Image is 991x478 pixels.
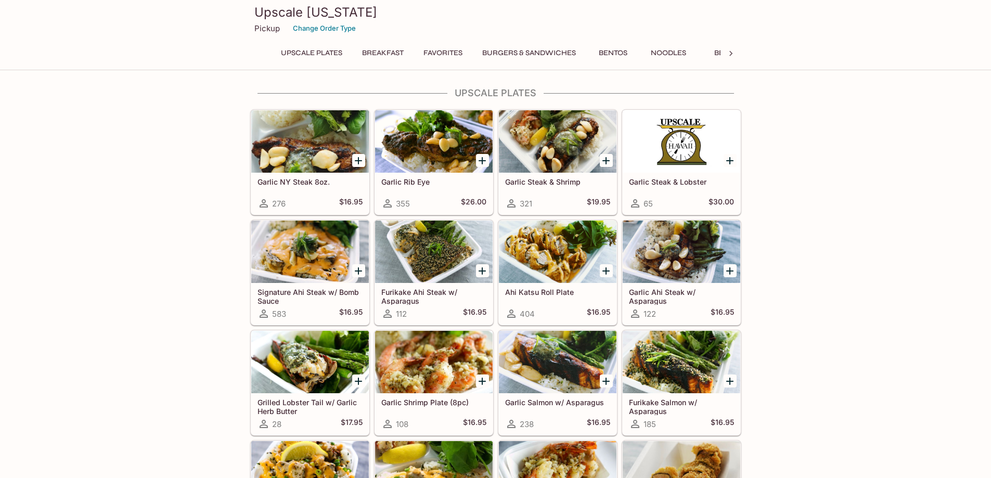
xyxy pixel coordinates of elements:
[499,331,616,393] div: Garlic Salmon w/ Asparagus
[251,221,369,283] div: Signature Ahi Steak w/ Bomb Sauce
[709,197,734,210] h5: $30.00
[498,110,617,215] a: Garlic Steak & Shrimp321$19.95
[375,110,493,173] div: Garlic Rib Eye
[375,221,493,283] div: Furikake Ahi Steak w/ Asparagus
[520,419,534,429] span: 238
[258,177,363,186] h5: Garlic NY Steak 8oz.
[622,110,741,215] a: Garlic Steak & Lobster65$30.00
[505,177,610,186] h5: Garlic Steak & Shrimp
[629,398,734,415] h5: Furikake Salmon w/ Asparagus
[339,197,363,210] h5: $16.95
[587,197,610,210] h5: $19.95
[381,177,486,186] h5: Garlic Rib Eye
[251,110,369,173] div: Garlic NY Steak 8oz.
[587,418,610,430] h5: $16.95
[643,309,656,319] span: 122
[250,87,741,99] h4: UPSCALE Plates
[645,46,692,60] button: Noodles
[587,307,610,320] h5: $16.95
[505,398,610,407] h5: Garlic Salmon w/ Asparagus
[352,264,365,277] button: Add Signature Ahi Steak w/ Bomb Sauce
[463,307,486,320] h5: $16.95
[505,288,610,296] h5: Ahi Katsu Roll Plate
[623,110,740,173] div: Garlic Steak & Lobster
[341,418,363,430] h5: $17.95
[254,23,280,33] p: Pickup
[643,199,653,209] span: 65
[275,46,348,60] button: UPSCALE Plates
[711,307,734,320] h5: $16.95
[381,288,486,305] h5: Furikake Ahi Steak w/ Asparagus
[499,221,616,283] div: Ahi Katsu Roll Plate
[498,330,617,435] a: Garlic Salmon w/ Asparagus238$16.95
[724,264,737,277] button: Add Garlic Ahi Steak w/ Asparagus
[254,4,737,20] h3: Upscale [US_STATE]
[711,418,734,430] h5: $16.95
[600,154,613,167] button: Add Garlic Steak & Shrimp
[600,374,613,387] button: Add Garlic Salmon w/ Asparagus
[251,220,369,325] a: Signature Ahi Steak w/ Bomb Sauce583$16.95
[352,374,365,387] button: Add Grilled Lobster Tail w/ Garlic Herb Butter
[272,419,281,429] span: 28
[476,374,489,387] button: Add Garlic Shrimp Plate (8pc)
[590,46,637,60] button: Bentos
[258,288,363,305] h5: Signature Ahi Steak w/ Bomb Sauce
[251,331,369,393] div: Grilled Lobster Tail w/ Garlic Herb Butter
[375,220,493,325] a: Furikake Ahi Steak w/ Asparagus112$16.95
[622,220,741,325] a: Garlic Ahi Steak w/ Asparagus122$16.95
[375,330,493,435] a: Garlic Shrimp Plate (8pc)108$16.95
[724,374,737,387] button: Add Furikake Salmon w/ Asparagus
[700,46,747,60] button: Beef
[724,154,737,167] button: Add Garlic Steak & Lobster
[418,46,468,60] button: Favorites
[623,331,740,393] div: Furikake Salmon w/ Asparagus
[288,20,361,36] button: Change Order Type
[629,288,734,305] h5: Garlic Ahi Steak w/ Asparagus
[499,110,616,173] div: Garlic Steak & Shrimp
[643,419,656,429] span: 185
[356,46,409,60] button: Breakfast
[520,199,532,209] span: 321
[352,154,365,167] button: Add Garlic NY Steak 8oz.
[623,221,740,283] div: Garlic Ahi Steak w/ Asparagus
[498,220,617,325] a: Ahi Katsu Roll Plate404$16.95
[629,177,734,186] h5: Garlic Steak & Lobster
[375,110,493,215] a: Garlic Rib Eye355$26.00
[272,199,286,209] span: 276
[600,264,613,277] button: Add Ahi Katsu Roll Plate
[396,419,408,429] span: 108
[339,307,363,320] h5: $16.95
[251,330,369,435] a: Grilled Lobster Tail w/ Garlic Herb Butter28$17.95
[375,331,493,393] div: Garlic Shrimp Plate (8pc)
[381,398,486,407] h5: Garlic Shrimp Plate (8pc)
[251,110,369,215] a: Garlic NY Steak 8oz.276$16.95
[258,398,363,415] h5: Grilled Lobster Tail w/ Garlic Herb Butter
[476,264,489,277] button: Add Furikake Ahi Steak w/ Asparagus
[463,418,486,430] h5: $16.95
[396,309,407,319] span: 112
[396,199,410,209] span: 355
[272,309,286,319] span: 583
[476,154,489,167] button: Add Garlic Rib Eye
[477,46,582,60] button: Burgers & Sandwiches
[461,197,486,210] h5: $26.00
[622,330,741,435] a: Furikake Salmon w/ Asparagus185$16.95
[520,309,535,319] span: 404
